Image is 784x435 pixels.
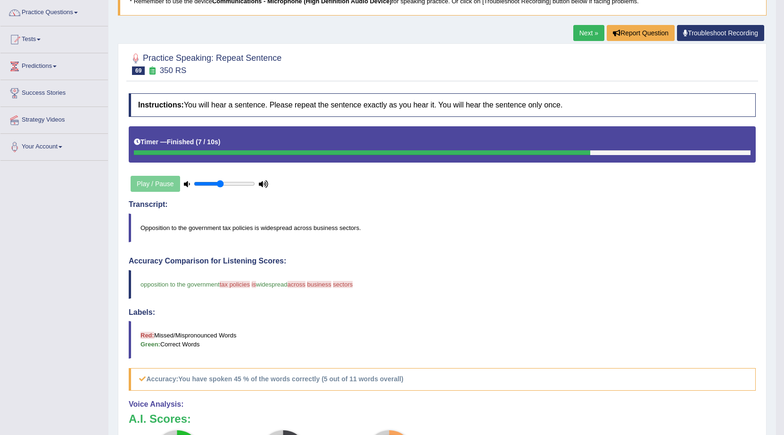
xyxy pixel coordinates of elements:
[134,139,220,146] h5: Timer —
[307,281,331,288] span: business
[218,138,221,146] b: )
[0,53,108,77] a: Predictions
[129,213,756,242] blockquote: Opposition to the government tax policies is widespread across business sectors.
[140,332,154,339] b: Red:
[129,321,756,359] blockquote: Missed/Mispronounced Words Correct Words
[573,25,604,41] a: Next »
[129,412,191,425] b: A.I. Scores:
[677,25,764,41] a: Troubleshoot Recording
[129,51,281,75] h2: Practice Speaking: Repeat Sentence
[196,138,198,146] b: (
[129,368,756,390] h5: Accuracy:
[147,66,157,75] small: Exam occurring question
[0,107,108,131] a: Strategy Videos
[132,66,145,75] span: 69
[129,257,756,265] h4: Accuracy Comparison for Listening Scores:
[140,341,160,348] b: Green:
[167,138,194,146] b: Finished
[256,281,288,288] span: widespread
[288,281,305,288] span: across
[178,375,403,383] b: You have spoken 45 % of the words correctly (5 out of 11 words overall)
[0,26,108,50] a: Tests
[333,281,353,288] span: sectors
[129,200,756,209] h4: Transcript:
[252,281,256,288] span: is
[160,66,187,75] small: 350 RS
[0,80,108,104] a: Success Stories
[129,93,756,117] h4: You will hear a sentence. Please repeat the sentence exactly as you hear it. You will hear the se...
[220,281,250,288] span: tax policies
[129,308,756,317] h4: Labels:
[607,25,675,41] button: Report Question
[198,138,218,146] b: 7 / 10s
[140,281,220,288] span: opposition to the government
[129,400,756,409] h4: Voice Analysis:
[0,134,108,157] a: Your Account
[138,101,184,109] b: Instructions:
